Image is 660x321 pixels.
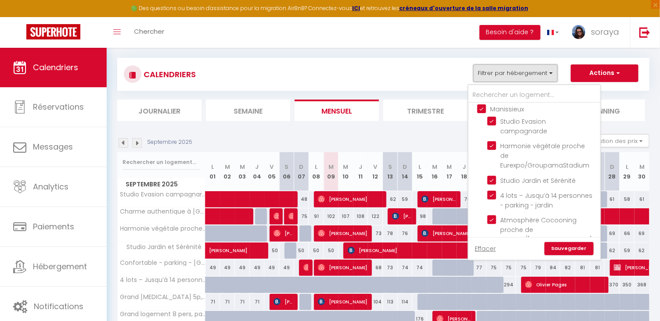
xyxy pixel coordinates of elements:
[295,100,379,121] li: Mensuel
[294,152,309,191] th: 07
[220,260,235,276] div: 49
[531,260,546,276] div: 79
[635,243,649,259] div: 62
[235,260,250,276] div: 49
[220,294,235,310] div: 71
[469,87,600,103] input: Rechercher un logement...
[225,163,230,171] abbr: M
[309,208,324,225] div: 91
[398,191,413,207] div: 59
[398,260,413,276] div: 74
[639,163,645,171] abbr: M
[412,260,427,276] div: 74
[620,277,635,293] div: 350
[605,152,620,191] th: 28
[119,277,207,283] span: 4 lots – Jusqu’à 14 personnes - parking - jardin
[134,27,164,36] span: Chercher
[353,208,368,225] div: 108
[545,242,594,255] a: Sauvegarder
[501,277,516,293] div: 294
[294,208,309,225] div: 75
[34,301,83,312] span: Notifications
[635,152,649,191] th: 30
[473,64,558,82] button: Filtrer par hébergement
[368,152,383,191] th: 12
[294,243,309,259] div: 50
[620,243,635,259] div: 59
[270,163,274,171] abbr: V
[33,141,73,152] span: Messages
[324,152,339,191] th: 09
[359,163,362,171] abbr: J
[605,243,620,259] div: 62
[462,163,466,171] abbr: J
[546,260,561,276] div: 84
[383,191,398,207] div: 62
[255,163,259,171] abbr: J
[339,208,353,225] div: 107
[119,294,207,300] span: Grand [MEDICAL_DATA] 5p, fibre, parking – calme & proche [GEOGRAPHIC_DATA]
[33,181,69,192] span: Analytics
[487,260,501,276] div: 75
[566,17,630,48] a: ... soraya
[374,163,378,171] abbr: V
[501,191,593,210] span: 4 lots – Jusqu’à 14 personnes - parking - jardin
[418,163,421,171] abbr: L
[368,294,383,310] div: 104
[309,243,324,259] div: 50
[235,152,250,191] th: 03
[343,163,349,171] abbr: M
[33,62,78,73] span: Calendriers
[590,260,605,276] div: 81
[127,17,171,48] a: Chercher
[584,134,649,147] button: Gestion des prix
[501,216,592,244] span: Atmosphère Cocooning proche de Eurexpo/[GEOGRAPHIC_DATA]
[206,294,220,310] div: 71
[457,152,472,191] th: 18
[274,208,278,225] span: [PERSON_NAME]
[264,152,279,191] th: 05
[368,260,383,276] div: 68
[635,191,649,207] div: 61
[206,260,220,276] div: 49
[119,191,207,198] span: Studio Evasion campagnarde
[309,152,324,191] th: 08
[392,208,412,225] span: [PERSON_NAME]
[412,208,427,225] div: 98
[610,163,614,171] abbr: D
[264,260,279,276] div: 49
[422,191,456,207] span: [PERSON_NAME]
[119,225,207,232] span: Harmonie végétale proche de Eurexpo/GroupamaStadium
[480,25,541,40] button: Besoin d'aide ?
[605,191,620,207] div: 61
[635,225,649,242] div: 69
[324,208,339,225] div: 102
[324,243,339,259] div: 50
[141,64,196,84] h3: CALENDRIERS
[398,225,413,242] div: 76
[457,191,472,207] div: 78
[315,163,317,171] abbr: L
[427,152,442,191] th: 16
[206,100,290,121] li: Semaine
[432,163,437,171] abbr: M
[250,152,265,191] th: 04
[388,163,392,171] abbr: S
[7,4,33,30] button: Ouvrir le widget de chat LiveChat
[591,26,619,37] span: soraya
[318,225,368,242] span: [PERSON_NAME]
[26,24,80,39] img: Super Booking
[398,152,413,191] th: 14
[605,277,620,293] div: 370
[383,260,398,276] div: 73
[352,4,360,12] a: ICI
[299,163,304,171] abbr: D
[211,163,214,171] abbr: L
[572,25,585,39] img: ...
[447,163,452,171] abbr: M
[639,27,650,38] img: logout
[318,259,368,276] span: [PERSON_NAME]
[240,163,245,171] abbr: M
[501,142,590,170] span: Harmonie végétale proche de Eurexpo/GroupamaStadium
[626,163,628,171] abbr: L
